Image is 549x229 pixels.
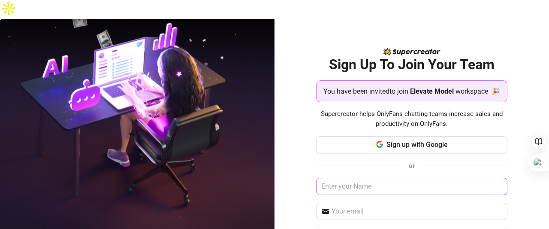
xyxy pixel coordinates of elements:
span: You have been invited to join [323,86,408,97]
img: logo-BBDzfeDw.svg [383,48,440,55]
h2: Sign Up To Join Your Team [316,56,508,73]
span: workspace 🎉 [455,86,500,97]
span: Supercreator helps OnlyFans chatting teams increase sales and productivity on OnlyFans. [316,109,508,129]
button: Sign up with Google [316,136,508,153]
input: Enter your Name [316,178,508,195]
span: Sign up with Google [386,140,448,149]
strong: Elevate Model [410,87,454,95]
input: Your email [332,206,503,217]
span: or [409,162,415,170]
